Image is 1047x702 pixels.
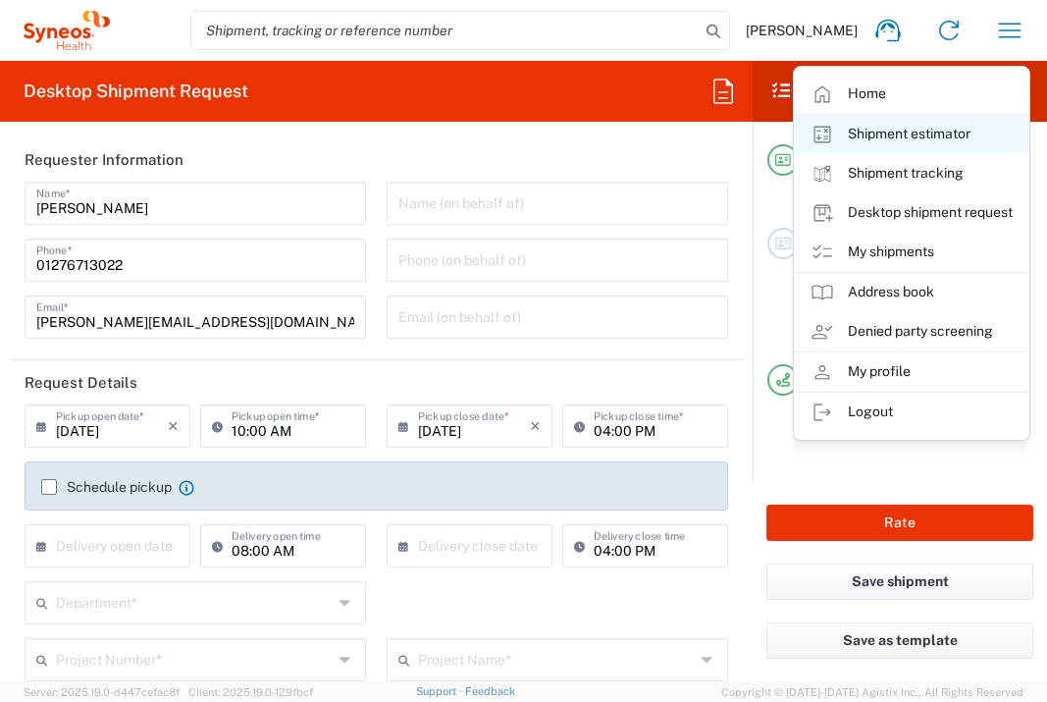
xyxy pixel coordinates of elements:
[191,12,700,49] input: Shipment, tracking or reference number
[795,75,1028,114] a: Home
[25,373,137,393] h2: Request Details
[795,233,1028,272] a: My shipments
[168,410,179,442] i: ×
[188,686,313,698] span: Client: 2025.19.0-129fbcf
[795,312,1028,351] a: Denied party screening
[795,154,1028,193] a: Shipment tracking
[721,683,1023,701] span: Copyright © [DATE]-[DATE] Agistix Inc., All Rights Reserved
[25,150,183,170] h2: Requester Information
[795,273,1028,312] a: Address book
[416,685,465,697] a: Support
[746,22,858,39] span: [PERSON_NAME]
[795,352,1028,392] a: My profile
[795,193,1028,233] a: Desktop shipment request
[766,564,1033,600] button: Save shipment
[24,686,180,698] span: Server: 2025.19.0-d447cefac8f
[530,410,541,442] i: ×
[766,622,1033,659] button: Save as template
[770,80,968,103] h2: Shipment Checklist
[795,393,1028,432] a: Logout
[795,115,1028,154] a: Shipment estimator
[41,479,172,495] label: Schedule pickup
[465,685,515,697] a: Feedback
[24,80,248,103] h2: Desktop Shipment Request
[766,505,1033,541] button: Rate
